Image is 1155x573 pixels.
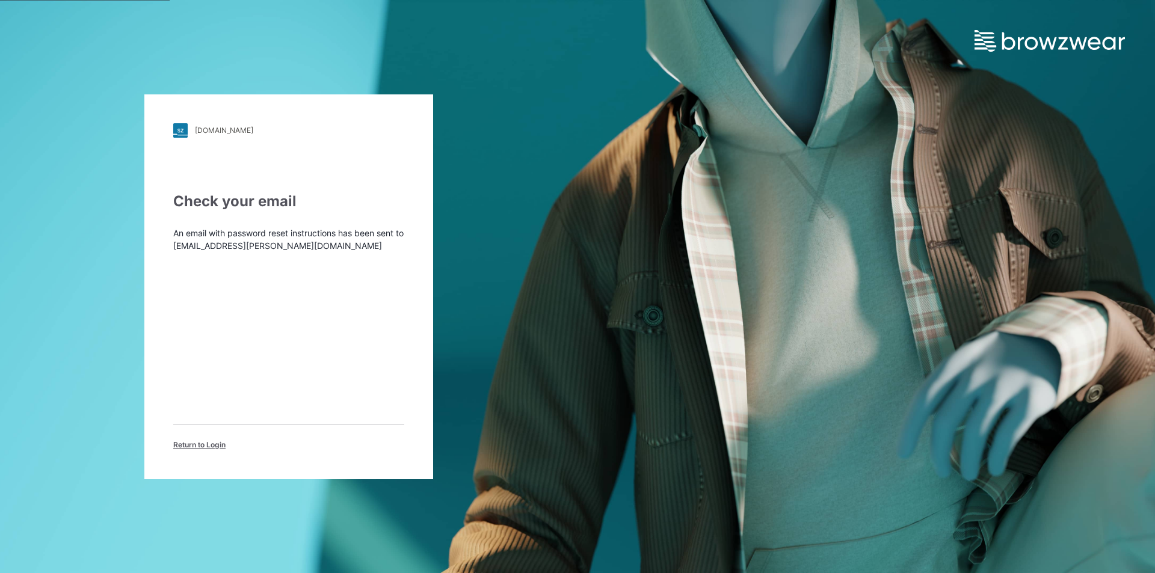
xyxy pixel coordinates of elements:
div: Check your email [173,191,404,212]
div: [DOMAIN_NAME] [195,126,253,135]
span: Return to Login [173,440,226,450]
img: stylezone-logo.562084cfcfab977791bfbf7441f1a819.svg [173,123,188,138]
img: browzwear-logo.e42bd6dac1945053ebaf764b6aa21510.svg [975,30,1125,52]
p: An email with password reset instructions has been sent to [EMAIL_ADDRESS][PERSON_NAME][DOMAIN_NAME] [173,227,404,252]
a: [DOMAIN_NAME] [173,123,404,138]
